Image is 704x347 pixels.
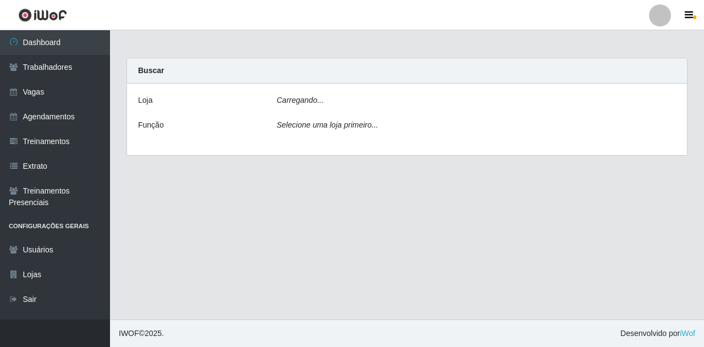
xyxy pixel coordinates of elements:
[138,119,164,131] label: Função
[138,66,164,75] strong: Buscar
[277,96,324,104] i: Carregando...
[277,120,378,129] i: Selecione uma loja primeiro...
[620,328,695,339] span: Desenvolvido por
[119,329,139,338] span: IWOF
[680,329,695,338] a: iWof
[18,8,67,22] img: CoreUI Logo
[138,95,152,106] label: Loja
[119,328,164,339] span: © 2025 .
